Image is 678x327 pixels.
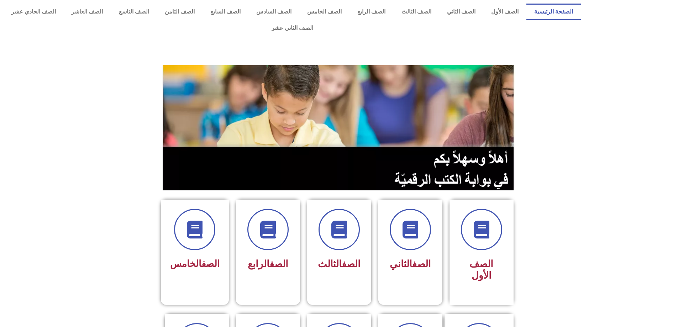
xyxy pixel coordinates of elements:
a: الصف [412,258,431,270]
span: الثاني [390,258,431,270]
a: الصف [201,258,220,269]
a: الصفحة الرئيسية [526,4,581,20]
a: الصف التاسع [111,4,157,20]
span: الثالث [318,258,361,270]
a: الصف السادس [248,4,299,20]
a: الصف [342,258,361,270]
span: الصف الأول [469,258,493,281]
a: الصف الثاني عشر [4,20,581,36]
a: الصف السابع [203,4,248,20]
a: الصف [269,258,288,270]
a: الصف الثالث [393,4,439,20]
a: الصف الرابع [349,4,393,20]
a: الصف العاشر [64,4,111,20]
span: الرابع [248,258,288,270]
a: الصف الثاني [439,4,483,20]
span: الخامس [170,258,220,269]
a: الصف الخامس [299,4,349,20]
a: الصف الأول [483,4,526,20]
a: الصف الحادي عشر [4,4,64,20]
a: الصف الثامن [157,4,203,20]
